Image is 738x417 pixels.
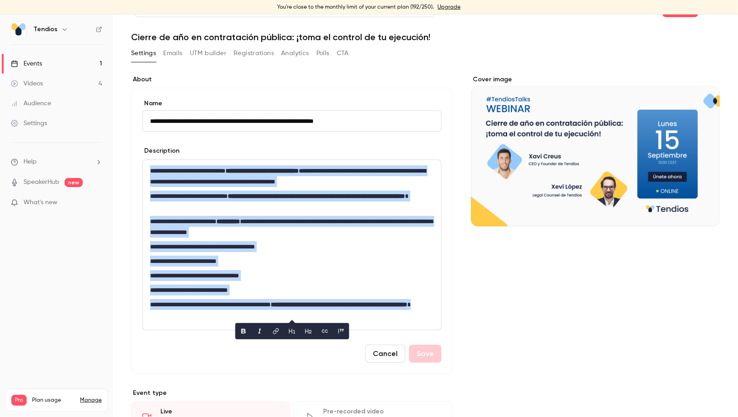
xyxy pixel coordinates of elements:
[33,25,57,34] h6: Tendios
[334,324,348,338] button: blockquote
[316,46,329,61] button: Polls
[190,46,226,61] button: UTM builder
[131,46,156,61] button: Settings
[142,146,179,155] label: Description
[323,407,442,416] div: Pre-recorded video
[131,389,453,398] p: Event type
[11,119,47,128] div: Settings
[131,32,720,42] h1: Cierre de año en contratación pública: ¡toma el control de tu ejecución!
[471,75,720,226] section: Cover image
[11,99,51,108] div: Audience
[131,75,453,84] label: About
[236,324,250,338] button: bold
[163,46,182,61] button: Emails
[24,198,57,207] span: What's new
[471,75,720,84] label: Cover image
[24,157,37,167] span: Help
[65,178,83,187] span: new
[160,407,279,416] div: Live
[11,22,26,37] img: Tendios
[11,59,42,68] div: Events
[438,4,461,11] a: Upgrade
[11,395,27,406] span: Pro
[142,99,442,108] label: Name
[252,324,267,338] button: italic
[268,324,283,338] button: link
[32,397,75,404] span: Plan usage
[142,159,442,330] section: description
[281,46,309,61] button: Analytics
[337,46,349,61] button: CTA
[24,178,59,187] a: SpeakerHub
[143,160,441,330] div: editor
[234,46,274,61] button: Registrations
[11,79,43,88] div: Videos
[80,397,102,404] a: Manage
[11,157,102,167] li: help-dropdown-opener
[365,345,405,363] button: Cancel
